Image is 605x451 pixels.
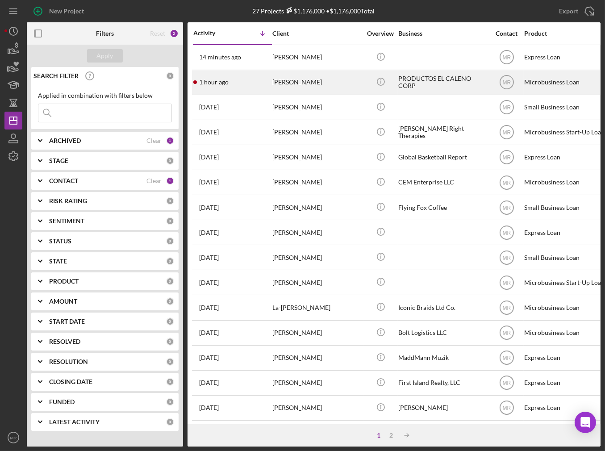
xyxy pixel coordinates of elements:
[49,258,67,265] b: STATE
[166,418,174,426] div: 0
[49,338,80,345] b: RESOLVED
[199,379,219,386] time: 2025-09-29 18:27
[272,121,362,144] div: [PERSON_NAME]
[398,146,488,169] div: Global Basketball Report
[49,378,92,385] b: CLOSING DATE
[199,104,219,111] time: 2025-10-10 15:48
[199,79,229,86] time: 2025-10-13 14:09
[166,157,174,165] div: 0
[49,2,84,20] div: New Project
[49,217,84,225] b: SENTIMENT
[398,296,488,319] div: Iconic Braids Ltd Co.
[575,412,596,433] div: Open Intercom Messenger
[199,354,219,361] time: 2025-09-29 20:00
[49,157,68,164] b: STAGE
[252,7,375,15] div: 27 Projects • $1,176,000 Total
[166,137,174,145] div: 1
[502,180,511,186] text: MR
[49,318,85,325] b: START DATE
[49,137,81,144] b: ARCHIVED
[398,171,488,194] div: CEM Enterprise LLC
[364,30,397,37] div: Overview
[502,205,511,211] text: MR
[199,229,219,236] time: 2025-10-04 20:57
[49,238,71,245] b: STATUS
[49,418,100,426] b: LATEST ACTIVITY
[199,129,219,136] time: 2025-10-09 20:54
[398,121,488,144] div: [PERSON_NAME] Right Therapies
[38,92,172,99] div: Applied in combination with filters below
[146,137,162,144] div: Clear
[398,196,488,219] div: Flying Fox Coffee
[272,421,362,445] div: [PERSON_NAME]
[398,321,488,345] div: Bolt Logistics LLC
[559,2,578,20] div: Export
[502,54,511,61] text: MR
[398,396,488,420] div: [PERSON_NAME]
[272,296,362,319] div: La-[PERSON_NAME]
[49,358,88,365] b: RESOLUTION
[166,217,174,225] div: 0
[502,405,511,411] text: MR
[199,179,219,186] time: 2025-10-08 12:31
[166,237,174,245] div: 0
[272,221,362,244] div: [PERSON_NAME]
[398,371,488,395] div: First Island Realty, LLC
[502,79,511,86] text: MR
[373,432,385,439] div: 1
[49,177,78,184] b: CONTACT
[502,104,511,111] text: MR
[502,355,511,361] text: MR
[199,154,219,161] time: 2025-10-09 18:45
[49,197,87,205] b: RISK RATING
[272,146,362,169] div: [PERSON_NAME]
[550,2,601,20] button: Export
[146,177,162,184] div: Clear
[284,7,325,15] div: $1,176,000
[166,297,174,305] div: 0
[199,279,219,286] time: 2025-10-01 07:57
[502,280,511,286] text: MR
[199,404,219,411] time: 2025-09-29 18:11
[96,30,114,37] b: Filters
[49,398,75,405] b: FUNDED
[166,338,174,346] div: 0
[49,298,77,305] b: AMOUNT
[398,71,488,94] div: PRODUCTOS EL CALENO CORP
[199,204,219,211] time: 2025-10-07 17:57
[502,305,511,311] text: MR
[272,46,362,69] div: [PERSON_NAME]
[272,371,362,395] div: [PERSON_NAME]
[385,432,398,439] div: 2
[166,358,174,366] div: 0
[166,398,174,406] div: 0
[272,196,362,219] div: [PERSON_NAME]
[199,54,241,61] time: 2025-10-13 15:25
[398,30,488,37] div: Business
[166,317,174,326] div: 0
[272,271,362,294] div: [PERSON_NAME]
[502,255,511,261] text: MR
[398,346,488,370] div: MaddMann Muzik
[166,197,174,205] div: 0
[502,129,511,136] text: MR
[502,380,511,386] text: MR
[166,177,174,185] div: 1
[49,278,79,285] b: PRODUCT
[166,378,174,386] div: 0
[272,171,362,194] div: [PERSON_NAME]
[272,321,362,345] div: [PERSON_NAME]
[150,30,165,37] div: Reset
[502,330,511,336] text: MR
[97,49,113,63] div: Apply
[272,396,362,420] div: [PERSON_NAME]
[199,329,219,336] time: 2025-09-29 20:31
[502,230,511,236] text: MR
[10,435,17,440] text: MR
[87,49,123,63] button: Apply
[199,254,219,261] time: 2025-10-01 15:19
[166,72,174,80] div: 0
[4,429,22,447] button: MR
[193,29,233,37] div: Activity
[490,30,523,37] div: Contact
